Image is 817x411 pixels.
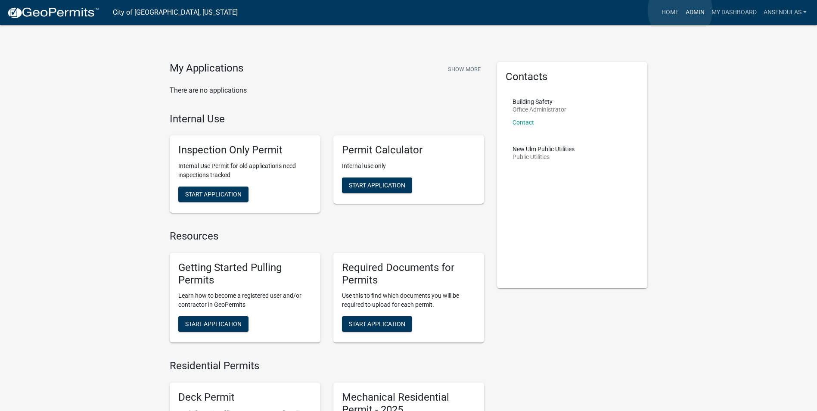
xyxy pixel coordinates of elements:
[170,85,484,96] p: There are no applications
[178,144,312,156] h5: Inspection Only Permit
[185,321,242,327] span: Start Application
[513,119,534,126] a: Contact
[658,4,682,21] a: Home
[349,182,405,189] span: Start Application
[170,62,243,75] h4: My Applications
[170,113,484,125] h4: Internal Use
[178,391,312,404] h5: Deck Permit
[342,162,475,171] p: Internal use only
[178,262,312,286] h5: Getting Started Pulling Permits
[185,191,242,198] span: Start Application
[513,146,575,152] p: New Ulm Public Utilities
[170,230,484,243] h4: Resources
[178,316,249,332] button: Start Application
[682,4,708,21] a: Admin
[513,154,575,160] p: Public Utilities
[513,99,566,105] p: Building Safety
[342,177,412,193] button: Start Application
[342,262,475,286] h5: Required Documents for Permits
[170,360,484,372] h4: Residential Permits
[708,4,760,21] a: My Dashboard
[342,316,412,332] button: Start Application
[178,187,249,202] button: Start Application
[349,321,405,327] span: Start Application
[513,106,566,112] p: Office Administrator
[178,291,312,309] p: Learn how to become a registered user and/or contractor in GeoPermits
[342,291,475,309] p: Use this to find which documents you will be required to upload for each permit.
[342,144,475,156] h5: Permit Calculator
[444,62,484,76] button: Show More
[760,4,810,21] a: ansendulas
[113,5,238,20] a: City of [GEOGRAPHIC_DATA], [US_STATE]
[178,162,312,180] p: Internal Use Permit for old applications need inspections tracked
[506,71,639,83] h5: Contacts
